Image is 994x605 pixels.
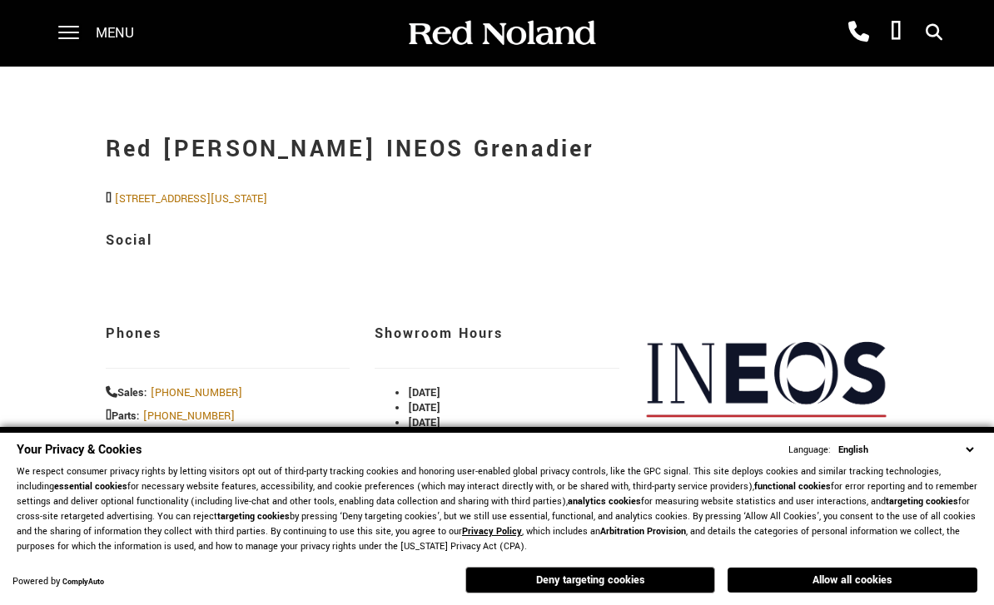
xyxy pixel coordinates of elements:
h1: Red [PERSON_NAME] INEOS Grenadier [106,117,888,183]
h3: Showroom Hours [375,316,619,351]
strong: [DATE] [408,415,440,430]
strong: analytics cookies [568,495,641,508]
strong: Sales: [106,385,147,400]
img: Red Noland INEOS Grenadier [644,300,888,490]
p: We respect consumer privacy rights by letting visitors opt out of third-party tracking cookies an... [17,464,977,554]
span: Your Privacy & Cookies [17,441,142,459]
strong: Arbitration Provision [600,525,686,538]
a: [STREET_ADDRESS][US_STATE] [115,191,267,206]
button: Deny targeting cookies [465,567,715,593]
img: Red Noland Auto Group [405,19,597,48]
a: [PHONE_NUMBER] [151,385,242,400]
strong: essential cookies [54,480,127,493]
div: Language: [788,445,831,455]
select: Language Select [834,442,977,458]
h3: Social [106,223,888,258]
h3: Phones [106,316,350,351]
div: Powered by [12,577,104,588]
strong: targeting cookies [886,495,958,508]
strong: targeting cookies [217,510,290,523]
strong: Parts: [106,409,140,424]
button: Allow all cookies [728,568,977,593]
a: ComplyAuto [62,577,104,588]
strong: [DATE] [408,400,440,415]
strong: functional cookies [754,480,831,493]
strong: [DATE] [408,385,440,400]
a: [PHONE_NUMBER] [143,409,235,424]
a: Privacy Policy [462,525,522,538]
